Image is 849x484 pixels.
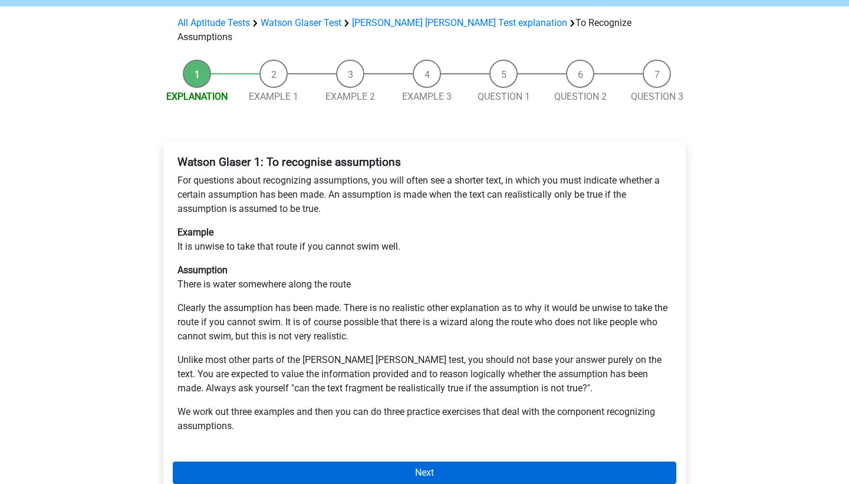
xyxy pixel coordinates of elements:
p: For questions about recognizing assumptions, you will often see a shorter text, in which you must... [177,174,672,216]
a: Question 1 [478,91,530,102]
a: [PERSON_NAME] [PERSON_NAME] Test explanation [352,17,567,28]
a: Watson Glaser Test [261,17,341,28]
a: Explanation [166,91,228,102]
a: Example 1 [249,91,298,102]
a: Example 2 [325,91,375,102]
p: There is water somewhere along the route [177,263,672,292]
b: Example [177,227,213,238]
div: To Recognize Assumptions [173,16,676,44]
b: Assumption [177,264,228,276]
p: We work out three examples and then you can do three practice exercises that deal with the compon... [177,405,672,433]
a: Question 2 [554,91,607,102]
p: Clearly the assumption has been made. There is no realistic other explanation as to why it would ... [177,301,672,344]
p: Unlike most other parts of the [PERSON_NAME] [PERSON_NAME] test, you should not base your answer ... [177,353,672,395]
a: All Aptitude Tests [177,17,250,28]
b: Watson Glaser 1: To recognise assumptions [177,155,401,169]
p: It is unwise to take that route if you cannot swim well. [177,225,672,254]
a: Question 3 [631,91,683,102]
a: Example 3 [402,91,452,102]
a: Next [173,462,676,484]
